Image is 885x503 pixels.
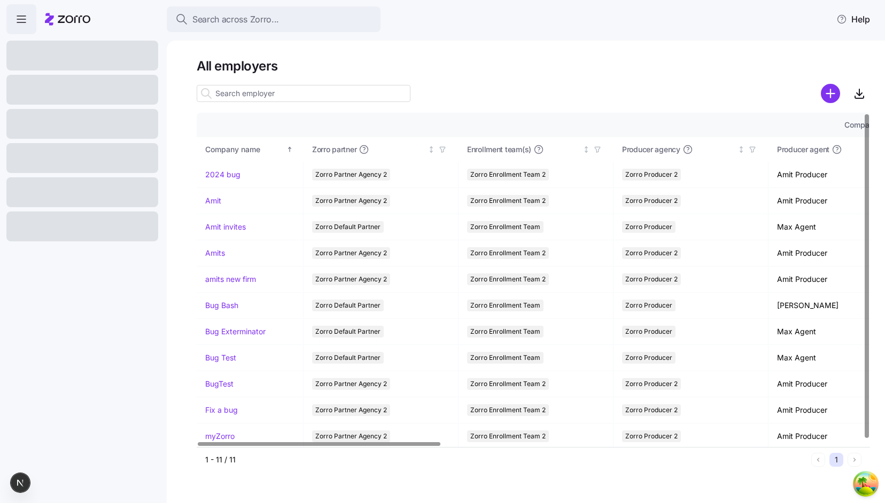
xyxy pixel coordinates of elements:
span: Zorro Producer [625,300,672,311]
span: Zorro Producer [625,326,672,337]
span: Zorro Enrollment Team 2 [470,169,546,180]
button: Previous page [811,453,825,467]
a: Fix a bug [205,405,238,415]
a: amits new firm [205,274,256,285]
button: 1 [829,453,843,467]
div: Company name [205,144,284,155]
span: Zorro Enrollment Team 2 [470,430,546,442]
span: Zorro Partner Agency 2 [315,247,387,259]
div: Not sorted [428,146,435,153]
span: Zorro Partner Agency 2 [315,430,387,442]
h1: All employers [197,58,870,74]
th: Zorro partnerNot sorted [304,137,459,162]
span: Zorro Partner Agency 2 [315,195,387,207]
a: Bug Bash [205,300,238,311]
a: Amit invites [205,222,246,232]
span: Zorro Enrollment Team 2 [470,378,546,390]
span: Producer agency [622,144,680,155]
div: Not sorted [583,146,590,153]
span: Help [836,13,870,26]
span: Zorro Default Partner [315,352,381,364]
span: Zorro Enrollment Team [470,352,540,364]
span: Zorro Producer 2 [625,378,678,390]
input: Search employer [197,85,410,102]
a: Amit [205,195,221,206]
span: Zorro Partner Agency 2 [315,404,387,416]
span: Search across Zorro... [192,13,279,26]
div: Not sorted [738,146,745,153]
span: Zorro Enrollment Team 2 [470,404,546,416]
a: Bug Exterminator [205,326,266,337]
button: Search across Zorro... [167,6,381,32]
span: Zorro Producer [625,352,672,364]
span: Zorro Enrollment Team [470,221,540,233]
span: Zorro Producer 2 [625,273,678,285]
span: Zorro Enrollment Team 2 [470,195,546,207]
span: Producer agent [777,144,829,155]
span: Zorro Enrollment Team 2 [470,273,546,285]
svg: add icon [821,84,840,103]
span: Zorro Partner Agency 2 [315,273,387,285]
th: Enrollment team(s)Not sorted [459,137,614,162]
a: Bug Test [205,352,236,363]
div: Sorted ascending [286,146,293,153]
span: Enrollment team(s) [467,144,531,155]
span: Zorro Enrollment Team [470,326,540,337]
button: Next page [848,453,861,467]
button: Open Tanstack query devtools [855,473,876,494]
span: Zorro Producer 2 [625,430,678,442]
a: BugTest [205,379,234,389]
span: Zorro partner [312,144,356,155]
span: Zorro Partner Agency 2 [315,378,387,390]
span: Zorro Producer [625,221,672,233]
span: Zorro Enrollment Team [470,300,540,311]
span: Zorro Partner Agency 2 [315,169,387,180]
th: Producer agencyNot sorted [614,137,768,162]
span: Zorro Producer 2 [625,169,678,180]
a: myZorro [205,431,235,442]
button: Help [828,9,879,30]
span: Zorro Default Partner [315,221,381,233]
span: Zorro Enrollment Team 2 [470,247,546,259]
span: Zorro Default Partner [315,326,381,337]
th: Company nameSorted ascending [197,137,304,162]
span: Zorro Producer 2 [625,195,678,207]
span: Zorro Producer 2 [625,404,678,416]
a: 2024 bug [205,169,240,180]
a: Amits [205,248,225,258]
span: Zorro Producer 2 [625,247,678,259]
div: 1 - 11 / 11 [205,454,807,465]
span: Zorro Default Partner [315,300,381,311]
